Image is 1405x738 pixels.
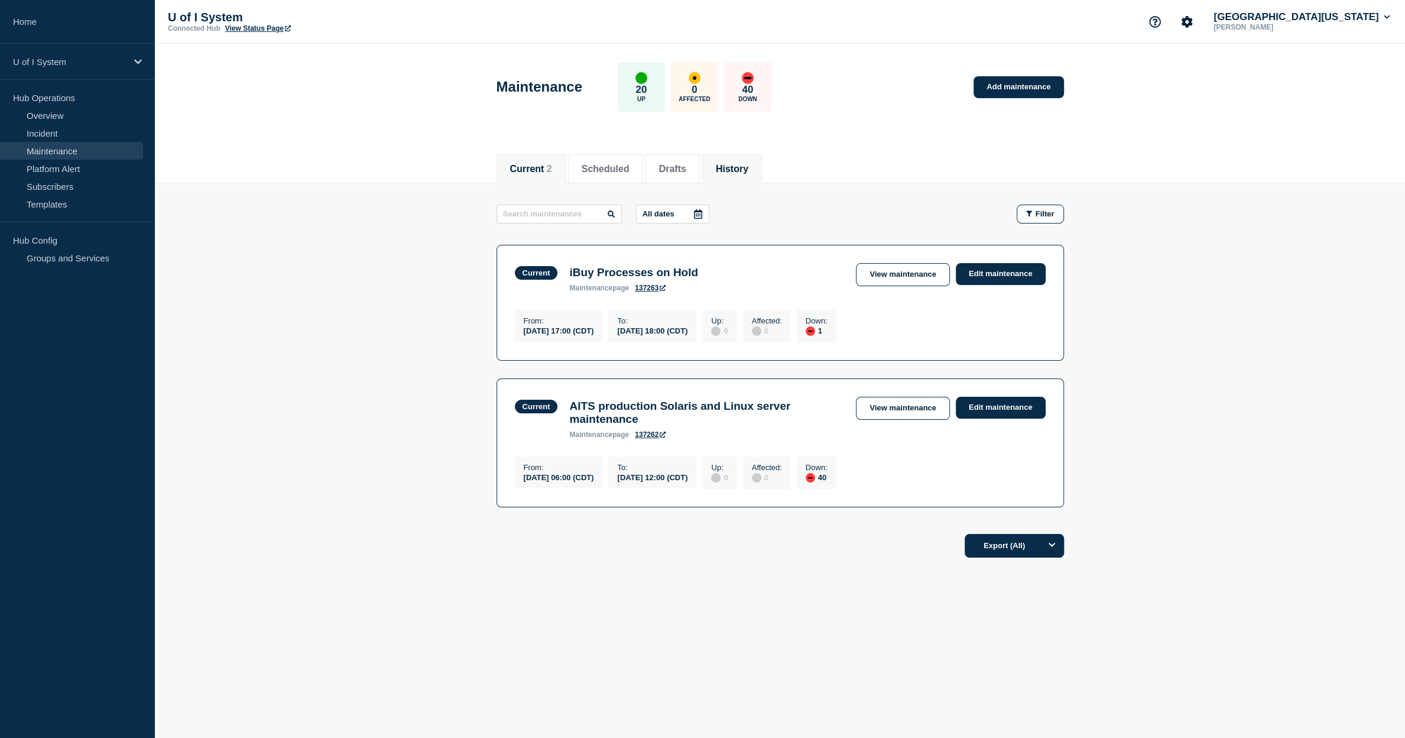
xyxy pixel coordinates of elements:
[716,164,748,174] button: History
[547,164,552,174] span: 2
[635,284,666,292] a: 137263
[617,472,687,482] div: [DATE] 12:00 (CDT)
[711,472,728,483] div: 0
[523,268,550,277] div: Current
[742,72,754,84] div: down
[711,316,728,325] p: Up :
[510,164,552,174] button: Current 2
[956,263,1046,285] a: Edit maintenance
[752,326,761,336] div: disabled
[689,72,700,84] div: affected
[617,463,687,472] p: To :
[524,325,594,335] div: [DATE] 17:00 (CDT)
[1174,9,1199,34] button: Account settings
[738,96,757,102] p: Down
[711,473,721,483] div: disabled
[569,266,698,279] h3: iBuy Processes on Hold
[569,284,612,292] span: maintenance
[806,473,815,483] div: down
[524,463,594,472] p: From :
[806,463,828,472] p: Down :
[974,76,1063,98] a: Add maintenance
[752,473,761,483] div: disabled
[806,316,828,325] p: Down :
[1017,205,1064,224] button: Filter
[752,316,782,325] p: Affected :
[659,164,686,174] button: Drafts
[497,205,622,224] input: Search maintenances
[956,397,1046,419] a: Edit maintenance
[635,84,647,96] p: 20
[617,325,687,335] div: [DATE] 18:00 (CDT)
[806,325,828,336] div: 1
[582,164,630,174] button: Scheduled
[569,430,612,439] span: maintenance
[806,472,828,483] div: 40
[965,534,1064,558] button: Export (All)
[13,57,126,67] p: U of I System
[523,402,550,411] div: Current
[856,263,949,286] a: View maintenance
[806,326,815,336] div: down
[637,96,645,102] p: Up
[1211,11,1392,23] button: [GEOGRAPHIC_DATA][US_STATE]
[752,472,782,483] div: 0
[617,316,687,325] p: To :
[711,325,728,336] div: 0
[752,325,782,336] div: 0
[524,316,594,325] p: From :
[524,472,594,482] div: [DATE] 06:00 (CDT)
[636,205,709,224] button: All dates
[1036,209,1054,218] span: Filter
[635,430,666,439] a: 137262
[497,79,582,95] h1: Maintenance
[711,326,721,336] div: disabled
[643,209,674,218] p: All dates
[569,284,629,292] p: page
[569,430,629,439] p: page
[635,72,647,84] div: up
[692,84,697,96] p: 0
[1211,23,1334,31] p: [PERSON_NAME]
[679,96,710,102] p: Affected
[1143,9,1167,34] button: Support
[168,24,220,33] p: Connected Hub
[168,11,404,24] p: U of I System
[225,24,291,33] a: View Status Page
[711,463,728,472] p: Up :
[856,397,949,420] a: View maintenance
[569,400,844,426] h3: AITS production Solaris and Linux server maintenance
[1040,534,1064,558] button: Options
[752,463,782,472] p: Affected :
[742,84,753,96] p: 40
